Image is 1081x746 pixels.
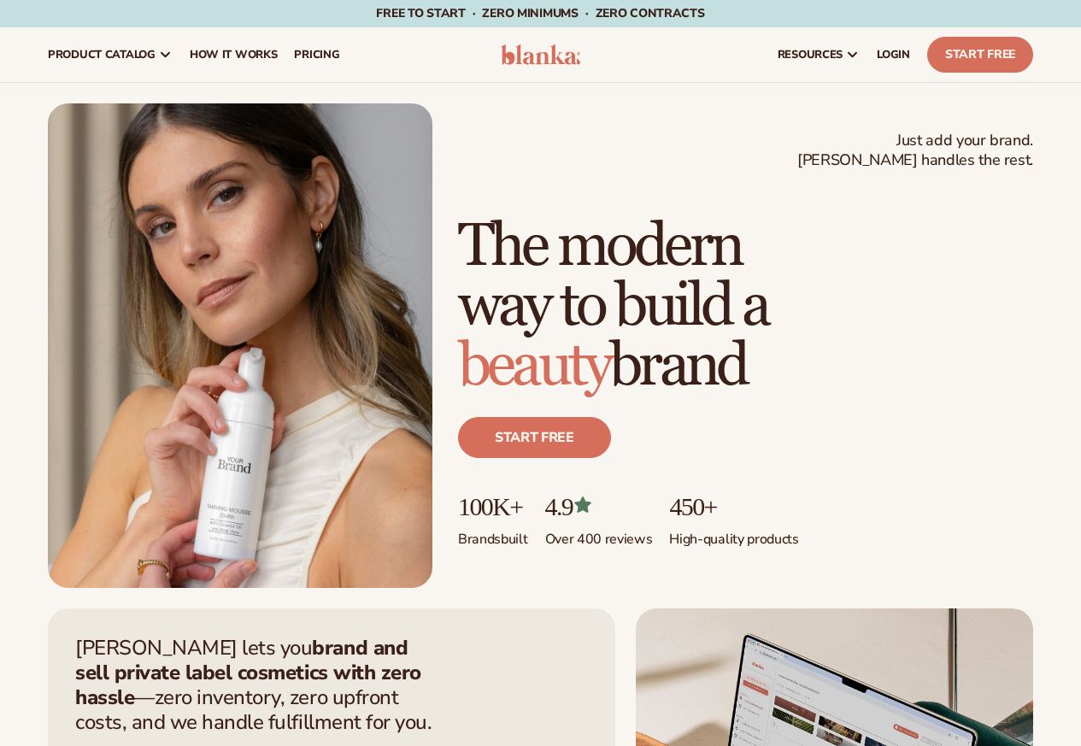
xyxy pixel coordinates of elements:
[75,634,421,711] strong: brand and sell private label cosmetics with zero hassle
[669,492,798,520] p: 450+
[545,492,653,520] p: 4.9
[458,330,609,402] span: beauty
[376,5,704,21] span: Free to start · ZERO minimums · ZERO contracts
[778,48,843,62] span: resources
[769,27,868,82] a: resources
[458,520,528,549] p: Brands built
[39,27,181,82] a: product catalog
[868,27,919,82] a: LOGIN
[458,417,611,458] a: Start free
[501,44,581,65] img: logo
[48,48,156,62] span: product catalog
[545,520,653,549] p: Over 400 reviews
[285,27,348,82] a: pricing
[181,27,286,82] a: How It Works
[458,217,1033,396] h1: The modern way to build a brand
[75,636,443,734] p: [PERSON_NAME] lets you —zero inventory, zero upfront costs, and we handle fulfillment for you.
[190,48,278,62] span: How It Works
[294,48,339,62] span: pricing
[927,37,1033,73] a: Start Free
[48,103,432,588] img: Female holding tanning mousse.
[877,48,910,62] span: LOGIN
[458,492,528,520] p: 100K+
[669,520,798,549] p: High-quality products
[797,131,1033,171] span: Just add your brand. [PERSON_NAME] handles the rest.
